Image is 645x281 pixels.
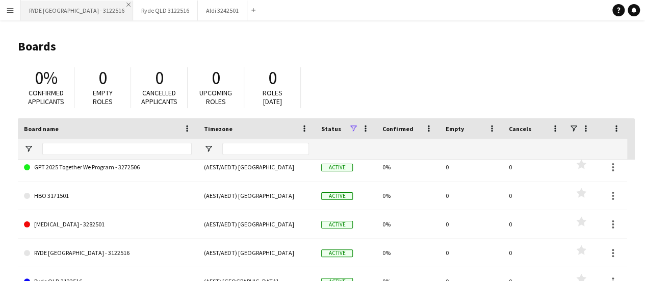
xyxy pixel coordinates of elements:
[141,88,177,106] span: Cancelled applicants
[503,153,566,181] div: 0
[382,125,414,133] span: Confirmed
[204,125,233,133] span: Timezone
[198,239,315,267] div: (AEST/AEDT) [GEOGRAPHIC_DATA]
[199,88,232,106] span: Upcoming roles
[198,153,315,181] div: (AEST/AEDT) [GEOGRAPHIC_DATA]
[24,239,192,267] a: RYDE [GEOGRAPHIC_DATA] - 3122516
[28,88,64,106] span: Confirmed applicants
[21,1,133,20] button: RYDE [GEOGRAPHIC_DATA] - 3122516
[376,153,440,181] div: 0%
[503,239,566,267] div: 0
[42,143,192,155] input: Board name Filter Input
[24,144,33,154] button: Open Filter Menu
[440,182,503,210] div: 0
[440,210,503,238] div: 0
[24,125,59,133] span: Board name
[321,125,341,133] span: Status
[440,239,503,267] div: 0
[321,164,353,171] span: Active
[24,182,192,210] a: HBO 3171501
[503,210,566,238] div: 0
[155,67,164,89] span: 0
[198,1,247,20] button: Aldi 3242501
[212,67,220,89] span: 0
[321,249,353,257] span: Active
[440,153,503,181] div: 0
[204,144,213,154] button: Open Filter Menu
[98,67,107,89] span: 0
[18,39,635,54] h1: Boards
[263,88,282,106] span: Roles [DATE]
[321,192,353,200] span: Active
[222,143,309,155] input: Timezone Filter Input
[376,210,440,238] div: 0%
[24,153,192,182] a: GPT 2025 Together We Program - 3272506
[198,182,315,210] div: (AEST/AEDT) [GEOGRAPHIC_DATA]
[93,88,113,106] span: Empty roles
[35,67,58,89] span: 0%
[509,125,531,133] span: Cancels
[268,67,277,89] span: 0
[198,210,315,238] div: (AEST/AEDT) [GEOGRAPHIC_DATA]
[24,210,192,239] a: [MEDICAL_DATA] - 3282501
[446,125,464,133] span: Empty
[376,239,440,267] div: 0%
[133,1,198,20] button: Ryde QLD 3122516
[321,221,353,228] span: Active
[503,182,566,210] div: 0
[376,182,440,210] div: 0%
